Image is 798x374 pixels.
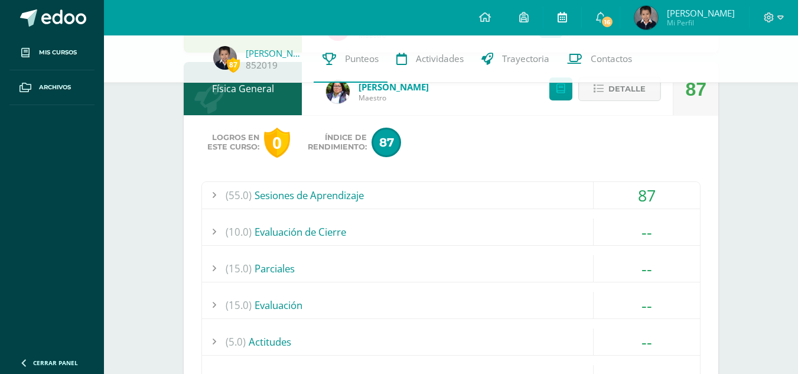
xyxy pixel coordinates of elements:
div: -- [594,329,700,355]
a: Contactos [558,35,641,83]
button: Detalle [578,77,661,101]
div: -- [594,255,700,282]
a: Trayectoria [473,35,558,83]
div: 87 [594,182,700,209]
a: Mis cursos [9,35,95,70]
div: 0 [264,128,290,158]
span: Detalle [608,78,646,100]
span: Mis cursos [39,48,77,57]
span: (10.0) [226,219,252,245]
span: Mi Perfil [667,18,735,28]
div: -- [594,219,700,245]
span: (15.0) [226,255,252,282]
a: [PERSON_NAME] [246,47,305,59]
div: Evaluación de Cierre [202,219,700,245]
a: 852019 [246,59,278,71]
span: (55.0) [226,182,252,209]
span: 16 [601,15,614,28]
div: Actitudes [202,329,700,355]
a: Actividades [387,35,473,83]
img: d2edfafa488e6b550c49855d2c35ea74.png [634,6,658,30]
span: Trayectoria [502,53,549,65]
span: 87 [227,57,240,72]
div: Física General [184,62,302,115]
div: -- [594,292,700,318]
div: Sesiones de Aprendizaje [202,182,700,209]
a: [PERSON_NAME] [359,81,429,93]
span: Maestro [359,93,429,103]
div: Evaluación [202,292,700,318]
span: Archivos [39,83,71,92]
span: Actividades [416,53,464,65]
span: (15.0) [226,292,252,318]
div: 87 [685,63,706,116]
a: Punteos [314,35,387,83]
span: Contactos [591,53,632,65]
span: [PERSON_NAME] [667,7,735,19]
img: d2edfafa488e6b550c49855d2c35ea74.png [213,46,237,70]
a: Archivos [9,70,95,105]
span: Punteos [345,53,379,65]
div: Parciales [202,255,700,282]
img: c7456b1c7483b5bc980471181b9518ab.png [326,80,350,103]
span: 87 [372,128,401,157]
span: (5.0) [226,329,246,355]
span: Cerrar panel [33,359,78,367]
span: Logros en este curso: [207,133,259,152]
span: Índice de Rendimiento: [308,133,367,152]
